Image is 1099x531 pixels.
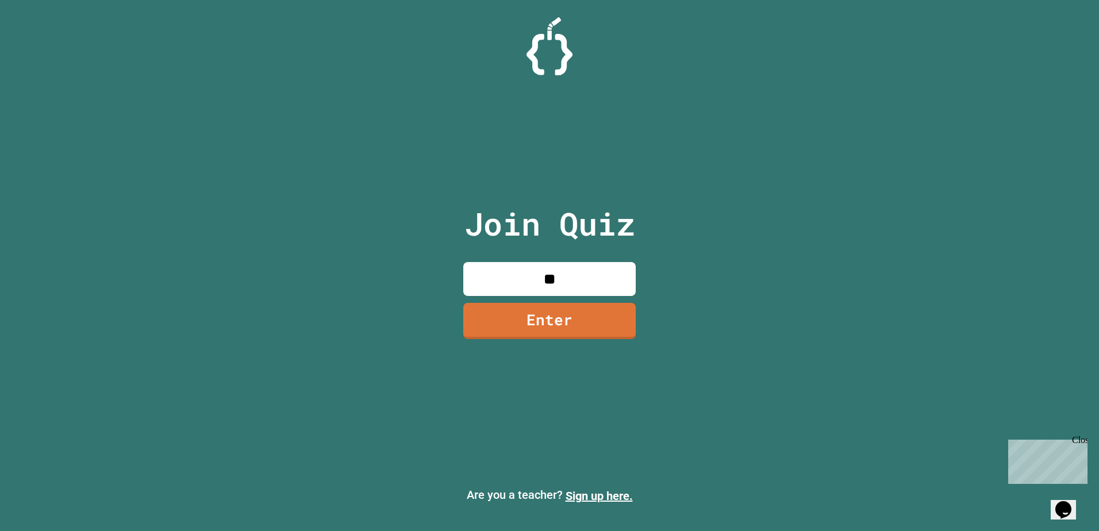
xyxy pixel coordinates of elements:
a: Sign up here. [566,489,633,503]
iframe: chat widget [1051,485,1088,520]
p: Are you a teacher? [9,486,1090,505]
div: Chat with us now!Close [5,5,79,73]
iframe: chat widget [1004,435,1088,484]
p: Join Quiz [464,200,635,248]
img: Logo.svg [527,17,572,75]
a: Enter [463,303,636,339]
